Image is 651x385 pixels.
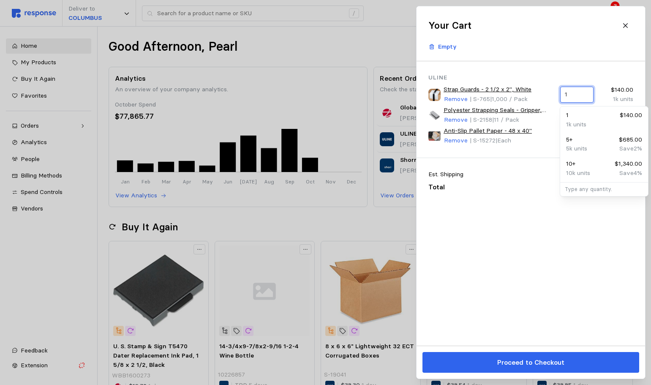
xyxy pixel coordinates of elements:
[469,137,495,144] span: | S-15272
[566,169,590,178] p: 10k units
[424,39,461,55] button: Empty
[428,19,471,32] h2: Your Cart
[444,136,468,145] p: Remove
[619,135,642,145] p: $685.00
[565,186,644,193] p: Type any quantity.
[495,137,511,144] span: | Each
[599,95,633,104] p: 1k units
[428,73,633,82] p: Uline
[428,130,441,142] img: S-15272_txt_USEng
[428,170,463,179] p: Est. Shipping
[566,144,587,153] p: 5k units
[619,144,642,153] p: Save 2 %
[444,94,468,104] button: Remove
[469,116,492,123] span: | S-2158
[428,89,441,101] img: S-765
[490,95,527,103] span: | 1,000 / Pack
[566,135,572,145] p: 5 +
[619,169,642,178] p: Save 4 %
[422,352,639,373] button: Proceed to Checkout
[438,42,457,52] p: Empty
[497,357,564,368] p: Proceed to Checkout
[444,106,554,115] a: Polyester Strapping Seals - Gripper, 5/8"
[620,111,642,120] p: $140.00
[444,95,468,104] p: Remove
[444,136,468,146] button: Remove
[428,182,445,192] p: Total
[492,116,519,123] span: | 11 / Pack
[566,111,569,120] p: 1
[469,95,490,103] span: | S-765
[566,120,586,129] p: 1k units
[615,159,642,169] p: $1,340.00
[444,126,532,136] a: Anti-Slip Pallet Paper - 48 x 40"
[444,115,468,125] button: Remove
[428,109,441,121] img: S-2158
[566,159,575,169] p: 10 +
[444,85,531,94] a: Strap Guards - 2 1/2 x 2", White
[565,87,588,102] input: Qty
[599,85,633,95] p: $140.00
